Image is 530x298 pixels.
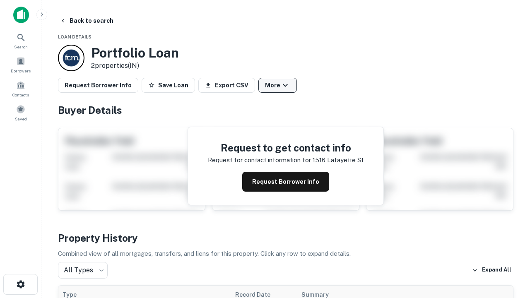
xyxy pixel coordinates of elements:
a: Saved [2,101,39,124]
button: Request Borrower Info [58,78,138,93]
button: Export CSV [198,78,255,93]
p: 2 properties (IN) [91,61,179,71]
a: Contacts [2,77,39,100]
span: Search [14,43,28,50]
span: Borrowers [11,67,31,74]
h3: Portfolio Loan [91,45,179,61]
p: 1516 lafayette st [313,155,364,165]
p: Request for contact information for [208,155,311,165]
button: Expand All [470,264,513,276]
h4: Property History [58,231,513,245]
span: Loan Details [58,34,92,39]
span: Contacts [12,91,29,98]
p: Combined view of all mortgages, transfers, and liens for this property. Click any row to expand d... [58,249,513,259]
iframe: Chat Widget [489,205,530,245]
button: Back to search [56,13,117,28]
button: Save Loan [142,78,195,93]
span: Saved [15,115,27,122]
button: Request Borrower Info [242,172,329,192]
h4: Request to get contact info [208,140,364,155]
div: All Types [58,262,108,279]
a: Borrowers [2,53,39,76]
img: capitalize-icon.png [13,7,29,23]
a: Search [2,29,39,52]
button: More [258,78,297,93]
h4: Buyer Details [58,103,513,118]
